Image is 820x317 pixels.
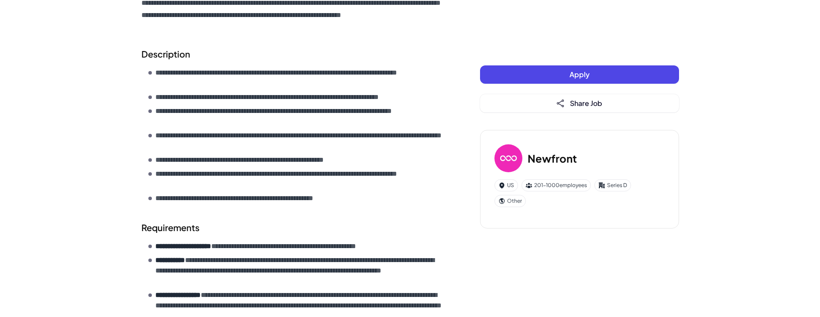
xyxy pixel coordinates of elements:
button: Apply [480,65,679,84]
img: Ne [494,144,522,172]
div: 201-1000 employees [522,179,591,191]
div: Other [494,195,526,207]
div: Series D [594,179,631,191]
button: Share Job [480,94,679,112]
h2: Requirements [141,221,445,234]
span: Share Job [570,99,602,108]
span: Apply [570,70,590,79]
div: US [494,179,518,191]
h3: Newfront [528,150,577,166]
h2: Description [141,48,445,61]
